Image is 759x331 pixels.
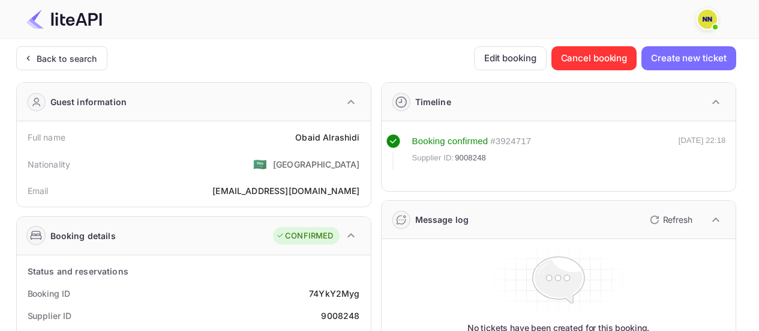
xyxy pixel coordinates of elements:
div: Back to search [37,52,97,65]
span: United States [253,153,267,175]
div: Supplier ID [28,309,71,322]
span: 9008248 [455,152,486,164]
div: Email [28,184,49,197]
div: 74YkY2Myg [309,287,359,300]
button: Edit booking [474,46,547,70]
img: LiteAPI Logo [26,10,102,29]
div: Nationality [28,158,71,171]
div: Timeline [415,96,451,108]
button: Refresh [643,210,697,229]
div: # 3924717 [490,135,531,148]
div: Guest information [50,96,127,108]
div: [GEOGRAPHIC_DATA] [273,158,360,171]
div: 9008248 [321,309,359,322]
div: [DATE] 22:18 [679,135,726,169]
div: Booking details [50,229,116,242]
div: CONFIRMED [276,230,333,242]
button: Create new ticket [641,46,736,70]
p: Refresh [663,213,692,226]
img: N/A N/A [698,10,717,29]
div: Full name [28,131,65,144]
div: Status and reservations [28,265,128,278]
div: [EMAIL_ADDRESS][DOMAIN_NAME] [212,184,359,197]
div: Obaid Alrashidi [295,131,359,144]
div: Booking confirmed [412,135,488,148]
div: Booking ID [28,287,70,300]
button: Cancel booking [551,46,637,70]
span: Supplier ID: [412,152,454,164]
div: Message log [415,213,469,226]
